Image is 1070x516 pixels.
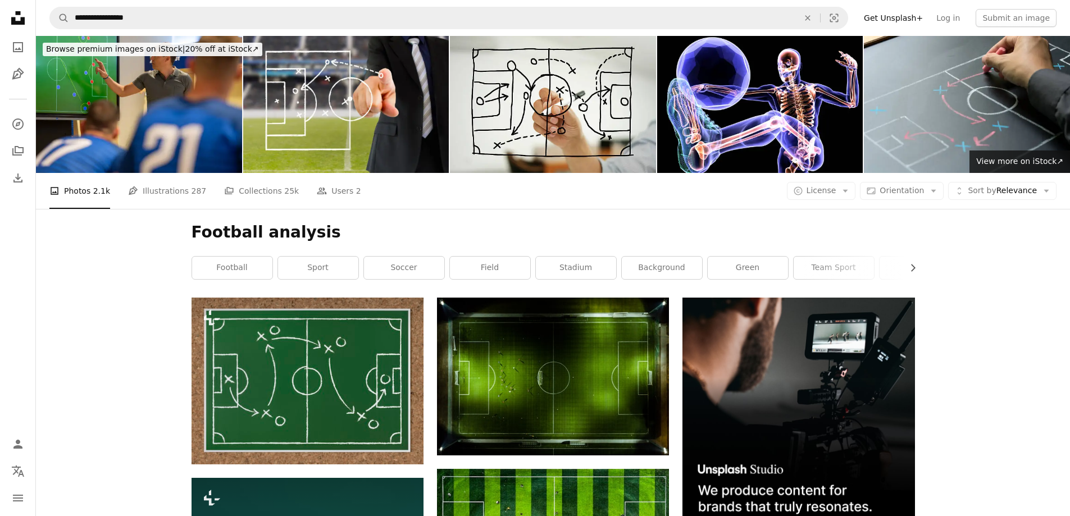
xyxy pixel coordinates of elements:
[49,7,848,29] form: Find visuals sitewide
[968,185,1037,197] span: Relevance
[128,173,206,209] a: Illustrations 287
[794,257,874,279] a: team sport
[7,460,29,482] button: Language
[243,36,449,173] img: delivering trophy
[192,257,272,279] a: football
[36,36,269,63] a: Browse premium images on iStock|20% off at iStock↗
[7,113,29,135] a: Explore
[657,36,863,173] img: Soccer Player and Shoe Technology
[364,257,444,279] a: soccer
[437,298,669,455] img: soccer field screenshot
[192,298,424,464] img: Basket ball strategy sketch icon
[7,487,29,509] button: Menu
[50,7,69,29] button: Search Unsplash
[860,182,944,200] button: Orientation
[807,186,836,195] span: License
[356,185,361,197] span: 2
[317,173,361,209] a: Users 2
[284,185,299,197] span: 25k
[450,36,656,173] img: Business Game Plan
[903,257,915,279] button: scroll list to the right
[224,173,299,209] a: Collections 25k
[622,257,702,279] a: background
[7,167,29,189] a: Download History
[278,257,358,279] a: sport
[192,222,915,243] h1: Football analysis
[930,9,967,27] a: Log in
[787,182,856,200] button: License
[976,157,1063,166] span: View more on iStock ↗
[976,9,1057,27] button: Submit an image
[821,7,848,29] button: Visual search
[192,376,424,386] a: Basket ball strategy sketch icon
[437,371,669,381] a: soccer field screenshot
[708,257,788,279] a: green
[7,140,29,162] a: Collections
[36,36,242,173] img: Coach explaining game strategy on device screen
[795,7,820,29] button: Clear
[192,185,207,197] span: 287
[7,36,29,58] a: Photos
[536,257,616,279] a: stadium
[7,63,29,85] a: Illustrations
[7,433,29,455] a: Log in / Sign up
[450,257,530,279] a: field
[969,150,1070,173] a: View more on iStock↗
[857,9,930,27] a: Get Unsplash+
[968,186,996,195] span: Sort by
[864,36,1070,173] img: Business strategy concept
[880,257,960,279] a: team
[46,44,185,53] span: Browse premium images on iStock |
[948,182,1057,200] button: Sort byRelevance
[880,186,924,195] span: Orientation
[46,44,259,53] span: 20% off at iStock ↗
